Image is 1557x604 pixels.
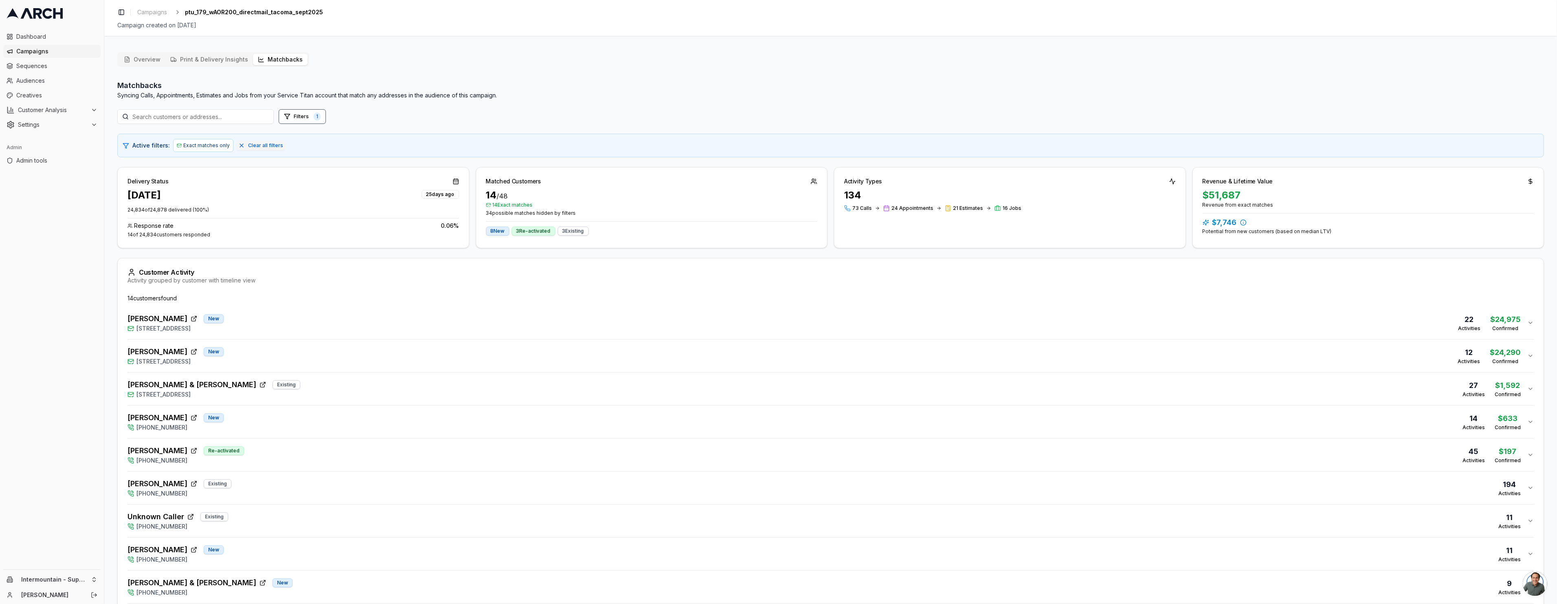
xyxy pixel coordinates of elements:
[486,210,818,216] span: 34 possible matches hidden by filters
[128,406,1534,438] button: [PERSON_NAME]New[PHONE_NUMBER]14Activities$633Confirmed
[136,357,191,366] span: [STREET_ADDRESS]
[3,30,101,43] a: Dashboard
[248,142,283,149] span: Clear all filters
[134,222,174,230] span: Response rate
[128,294,1534,302] div: 14 customer s found
[128,571,1534,603] button: [PERSON_NAME] & [PERSON_NAME]New[PHONE_NUMBER]9Activities
[1203,202,1534,208] div: Revenue from exact matches
[1458,347,1480,358] div: 12
[128,276,1534,284] div: Activity grouped by customer with timeline view
[117,80,497,91] h2: Matchbacks
[16,91,97,99] span: Creatives
[486,189,818,202] div: 14
[1462,457,1485,464] div: Activities
[128,538,1534,570] button: [PERSON_NAME]New[PHONE_NUMBER]11Activities
[128,379,256,390] span: [PERSON_NAME] & [PERSON_NAME]
[136,324,191,333] span: [STREET_ADDRESS]
[204,314,224,323] div: New
[136,589,187,597] span: [PHONE_NUMBER]
[1203,177,1273,185] div: Revenue & Lifetime Value
[1495,424,1521,431] div: Confirmed
[1495,457,1521,464] div: Confirmed
[3,60,101,73] a: Sequences
[204,545,224,554] div: New
[1495,391,1521,398] div: Confirmed
[1490,325,1521,332] div: Confirmed
[128,177,169,185] div: Delivery Status
[1462,413,1485,424] div: 14
[844,189,1176,202] div: 134
[486,177,541,185] div: Matched Customers
[136,522,187,531] span: [PHONE_NUMBER]
[3,74,101,87] a: Audiences
[21,576,88,583] span: Intermountain - Superior Water & Air
[128,373,1534,405] button: [PERSON_NAME] & [PERSON_NAME]Existing[STREET_ADDRESS]27Activities$1,592Confirmed
[253,54,308,65] button: Matchbacks
[16,77,97,85] span: Audiences
[1495,446,1521,457] div: $197
[1458,325,1480,332] div: Activities
[1458,314,1480,325] div: 22
[3,154,101,167] a: Admin tools
[136,489,187,498] span: [PHONE_NUMBER]
[1003,205,1021,212] span: 16 Jobs
[119,54,165,65] button: Overview
[441,222,459,230] span: 0.06 %
[1462,446,1485,457] div: 45
[3,104,101,117] button: Customer Analysis
[1523,571,1547,596] div: Open chat
[314,112,321,121] span: 1
[117,91,497,99] p: Syncing Calls, Appointments, Estimates and Jobs from your Service Titan account that match any ad...
[128,207,459,213] p: 24,834 of 24,878 delivered ( 100 %)
[200,512,228,521] div: Existing
[16,33,97,41] span: Dashboard
[128,268,1534,276] div: Customer Activity
[128,445,187,456] span: [PERSON_NAME]
[3,118,101,131] button: Settings
[128,339,1534,372] button: [PERSON_NAME]New[STREET_ADDRESS]12Activities$24,290Confirmed
[1462,424,1485,431] div: Activities
[1498,479,1521,490] div: 194
[1498,545,1521,556] div: 11
[128,439,1534,471] button: [PERSON_NAME]Re-activated[PHONE_NUMBER]45Activities$197Confirmed
[136,456,187,465] span: [PHONE_NUMBER]
[3,141,101,154] div: Admin
[891,205,933,212] span: 24 Appointments
[204,479,231,488] div: Existing
[273,578,292,587] div: New
[204,446,244,455] div: Re-activated
[1462,391,1485,398] div: Activities
[852,205,872,212] span: 73 Calls
[136,390,191,399] span: [STREET_ADDRESS]
[128,577,256,589] span: [PERSON_NAME] & [PERSON_NAME]
[18,106,88,114] span: Customer Analysis
[128,412,187,423] span: [PERSON_NAME]
[1490,347,1521,358] div: $24,290
[88,589,100,601] button: Log out
[136,423,187,432] span: [PHONE_NUMBER]
[1203,189,1534,202] div: $51,687
[1495,380,1521,391] div: $1,592
[16,47,97,55] span: Campaigns
[128,313,187,324] span: [PERSON_NAME]
[486,227,509,236] div: 8 New
[844,177,882,185] div: Activity Types
[486,202,818,208] span: 14 Exact matches
[422,189,459,199] button: 25days ago
[128,189,161,202] div: [DATE]
[128,505,1534,537] button: Unknown CallerExisting[PHONE_NUMBER]11Activities
[128,511,184,522] span: Unknown Caller
[273,380,300,389] div: Existing
[204,347,224,356] div: New
[1498,556,1521,563] div: Activities
[134,7,170,18] a: Campaigns
[1498,578,1521,589] div: 9
[512,227,555,236] div: 3 Re-activated
[1498,512,1521,523] div: 11
[237,141,285,150] button: Clear all filters
[953,205,983,212] span: 21 Estimates
[128,346,187,357] span: [PERSON_NAME]
[128,306,1534,339] button: [PERSON_NAME]New[STREET_ADDRESS]22Activities$24,975Confirmed
[3,45,101,58] a: Campaigns
[1203,228,1534,235] div: Potential from new customers (based on median LTV)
